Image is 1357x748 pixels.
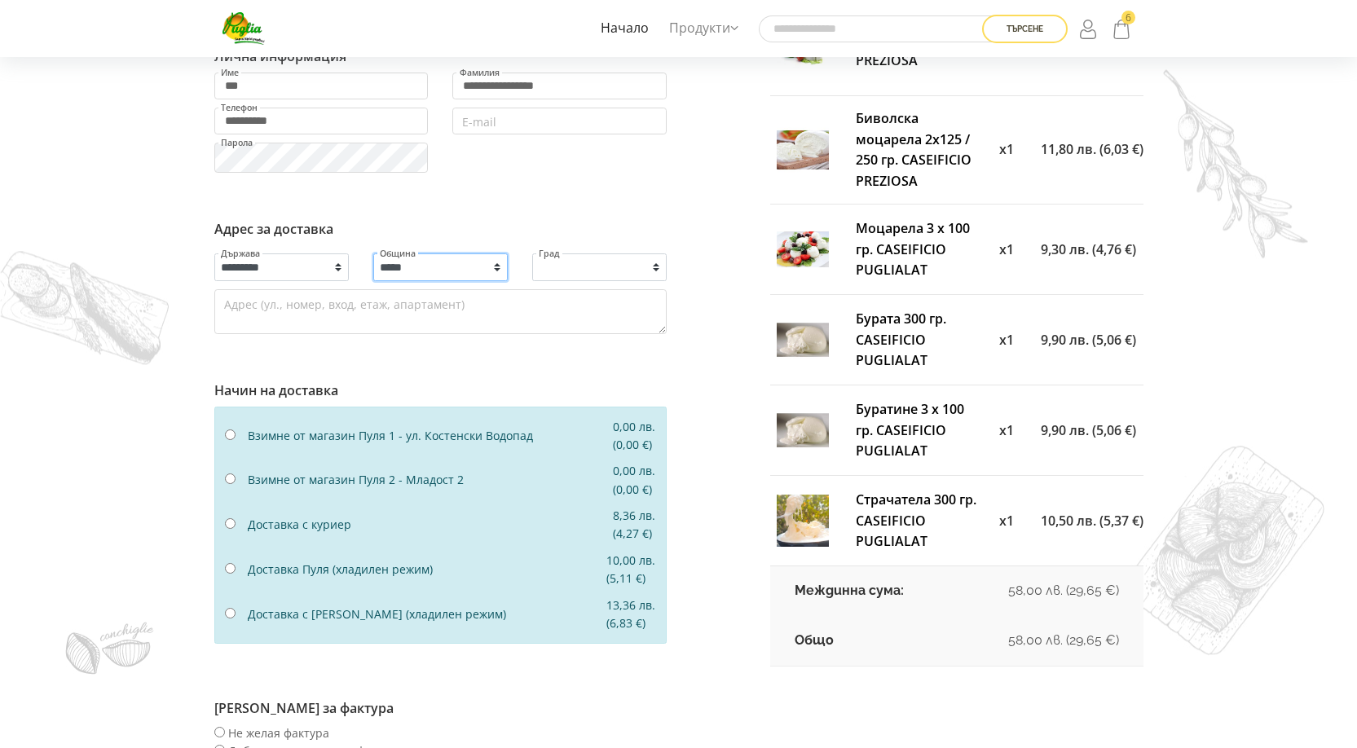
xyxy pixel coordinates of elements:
[1041,140,1143,158] span: 11,80 лв. (6,03 €)
[248,427,601,445] div: Взимне от магазин Пуля 1 - ул. Костенски Водопад
[225,563,236,574] input: Доставка Пуля (хладилен режим) 10,00 лв. (5,11 €)
[220,68,240,77] label: Име
[538,249,561,258] label: Град
[856,219,970,279] a: Моцарела 3 х 100 гр. CASEIFICIO PUGLIALAT
[248,561,594,579] div: Доставка Пуля (хладилен режим)
[999,240,1014,258] span: x1
[856,310,946,369] a: Бурата 300 гр. CASEIFICIO PUGLIALAT
[856,109,971,190] a: Биволска моцарела 2x125 / 250 гр. CASEIFICIO PREZIOSA
[856,491,976,550] a: Страчатела 300 гр. CASEIFICIO PUGLIALAT
[225,518,236,529] input: Доставка с куриер 8,36 лв. (4,27 €)
[770,566,955,616] td: Междинна сума:
[1124,446,1324,655] img: demo
[955,566,1143,616] td: 58,00 лв. (29,65 €)
[214,222,667,237] h6: Адрес за доставка
[225,473,236,484] input: Взимне от магазин Пуля 2 - Младост 2 0,00 лв. (0,00 €)
[248,471,601,489] div: Взимне от магазин Пуля 2 - Младост 2
[856,400,964,460] a: Буратине 3 х 100 гр. CASEIFICIO PUGLIALAT
[777,314,829,366] img: burata-300-gr-caseificio-puglialat-thumb.jpg
[1121,11,1135,24] span: 6
[220,103,258,112] label: Телефон
[665,10,742,47] a: Продукти
[461,117,497,128] label: E-mail
[601,507,667,543] div: 8,36 лв. (4,27 €)
[999,512,1014,530] span: x1
[597,10,653,47] a: Начало
[777,124,829,176] img: bivolska-mocarela-2x125-250-gr-caseificio-preziosa-thumb.jpg
[1076,13,1104,44] a: Login
[1041,421,1136,439] span: 9,90 лв. (5,06 €)
[777,223,829,275] img: mocarela-3-h-100-gr-caseificio-puglialat-thumb.jpg
[601,418,667,455] div: 0,00 лв. (0,00 €)
[459,68,500,77] label: Фамилия
[999,421,1014,439] span: x1
[955,616,1143,666] td: 58,00 лв. (29,65 €)
[214,727,225,737] input: Не желая фактура
[770,616,955,666] td: Общо
[982,15,1068,43] button: Търсене
[228,725,329,741] span: Не желая фактура
[777,495,829,547] img: stracciatella-gioia-gr300-thumb.jpg
[601,462,667,499] div: 0,00 лв. (0,00 €)
[248,605,594,623] div: Доставка с [PERSON_NAME] (хладилен режим)
[220,249,261,258] label: Държава
[1041,240,1136,258] span: 9,30 лв. (4,76 €)
[777,404,829,456] img: burratine-gioia-3x100g-thumb.jpg
[999,331,1014,349] span: x1
[65,622,154,675] img: demo
[214,701,667,716] h6: [PERSON_NAME] за фактура
[594,552,667,588] div: 10,00 лв. (5,11 €)
[1108,13,1135,44] a: 6
[1041,331,1136,349] span: 9,90 лв. (5,06 €)
[223,299,465,310] label: Адрес (ул., номер, вход, етаж, апартамент)
[225,608,236,618] input: Доставка с [PERSON_NAME] (хладилен режим) 13,36 лв. (6,83 €)
[1041,512,1143,530] span: 10,50 лв. (5,37 €)
[222,12,266,45] img: Puglia
[856,30,976,69] a: Рикота CASEIFICIO PREZIOSA
[225,429,236,440] input: Взимне от магазин Пуля 1 - ул. Костенски Водопад 0,00 лв. (0,00 €)
[379,249,416,258] label: Община
[1163,69,1308,258] img: demo
[594,596,667,633] div: 13,36 лв. (6,83 €)
[220,139,253,147] label: Парола
[248,516,601,534] div: Доставка с куриер
[999,140,1014,158] span: x1
[214,383,667,398] h6: Начин на доставка
[759,15,1003,42] input: Търсене в сайта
